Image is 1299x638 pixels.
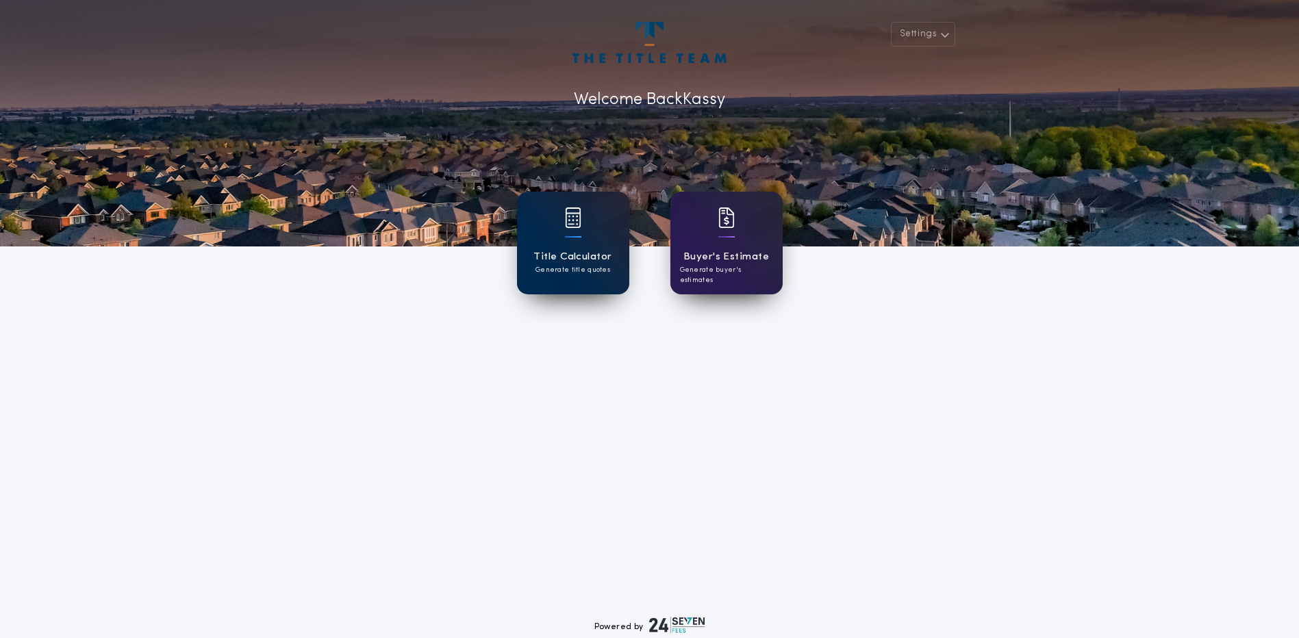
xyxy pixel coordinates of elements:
[517,192,629,294] a: card iconTitle CalculatorGenerate title quotes
[535,265,610,275] p: Generate title quotes
[572,22,726,63] img: account-logo
[670,192,783,294] a: card iconBuyer's EstimateGenerate buyer's estimates
[718,207,735,228] img: card icon
[683,249,769,265] h1: Buyer's Estimate
[891,22,955,47] button: Settings
[565,207,581,228] img: card icon
[680,265,773,285] p: Generate buyer's estimates
[574,88,725,112] p: Welcome Back Kassy
[533,249,611,265] h1: Title Calculator
[649,617,705,633] img: logo
[594,617,705,633] div: Powered by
